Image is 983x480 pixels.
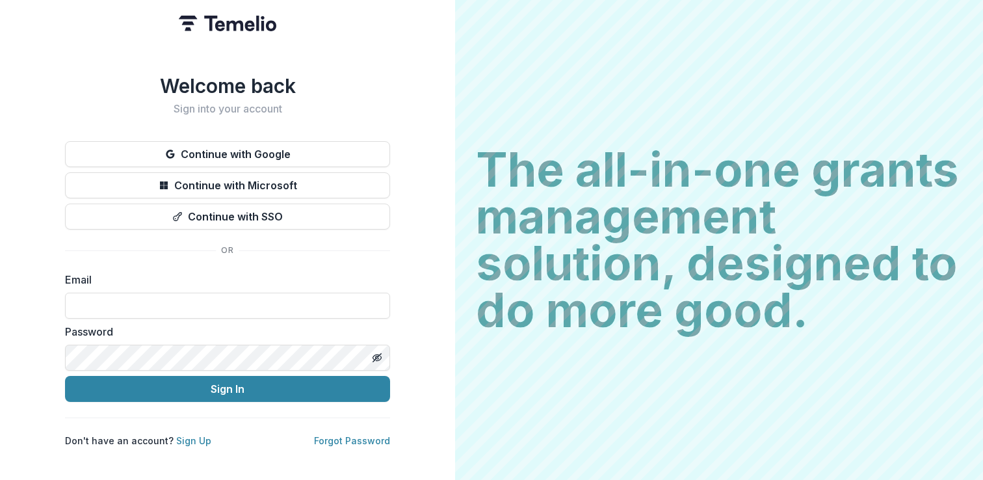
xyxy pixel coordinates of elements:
[65,376,390,402] button: Sign In
[65,103,390,115] h2: Sign into your account
[65,434,211,447] p: Don't have an account?
[65,324,382,340] label: Password
[65,172,390,198] button: Continue with Microsoft
[65,204,390,230] button: Continue with SSO
[367,347,387,368] button: Toggle password visibility
[65,74,390,98] h1: Welcome back
[179,16,276,31] img: Temelio
[176,435,211,446] a: Sign Up
[65,272,382,287] label: Email
[314,435,390,446] a: Forgot Password
[65,141,390,167] button: Continue with Google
